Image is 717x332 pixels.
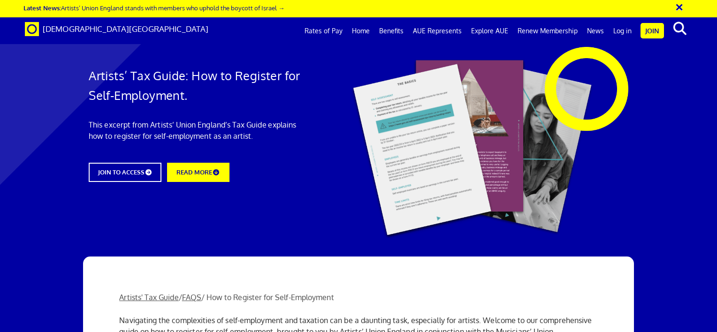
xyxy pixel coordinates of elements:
a: Rates of Pay [300,19,347,43]
a: JOIN TO ACCESS [89,163,161,182]
h1: Artists’ Tax Guide: How to Register for Self-Employment. [89,66,305,105]
a: READ MORE [167,163,229,182]
a: Renew Membership [513,19,582,43]
strong: Latest News: [23,4,61,12]
p: This excerpt from Artists’ Union England’s Tax Guide explains how to register for self-employment... [89,119,305,142]
a: Home [347,19,374,43]
a: AUE Represents [408,19,466,43]
a: Brand [DEMOGRAPHIC_DATA][GEOGRAPHIC_DATA] [18,17,215,41]
a: FAQS [182,293,201,302]
span: / / How to Register for Self-Employment [119,293,334,302]
a: Latest News:Artists’ Union England stands with members who uphold the boycott of Israel → [23,4,284,12]
button: search [666,19,694,38]
a: Explore AUE [466,19,513,43]
a: Log in [609,19,636,43]
a: Benefits [374,19,408,43]
a: Artists' Tax Guide [119,293,178,302]
a: News [582,19,609,43]
a: Join [641,23,664,38]
span: [DEMOGRAPHIC_DATA][GEOGRAPHIC_DATA] [43,24,208,34]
